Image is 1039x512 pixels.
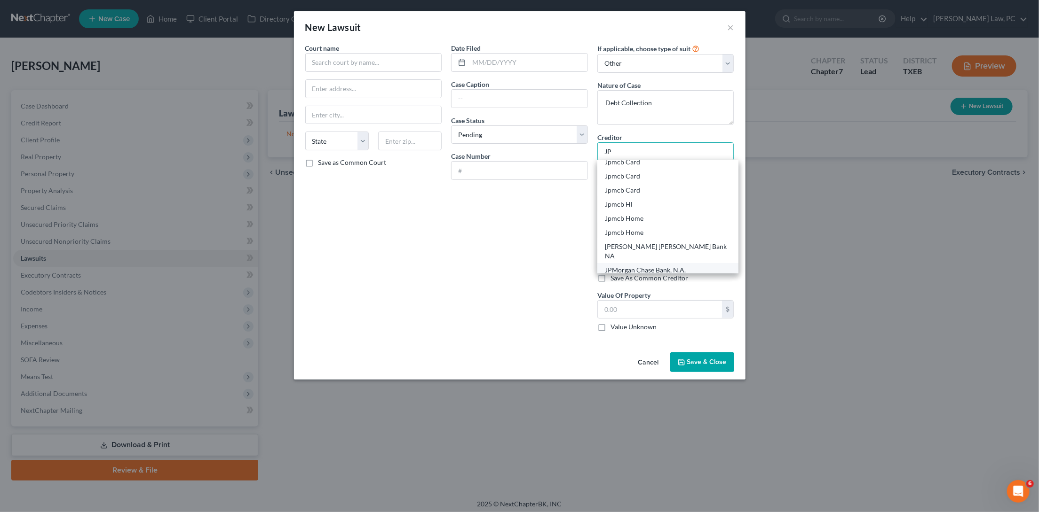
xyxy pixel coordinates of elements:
[605,242,731,261] div: [PERSON_NAME] [PERSON_NAME] Bank NA
[598,301,722,318] input: 0.00
[597,44,690,54] label: If applicable, choose type of suit
[327,22,361,33] span: Lawsuit
[1026,480,1034,488] span: 6
[597,133,622,141] span: Creditor
[670,352,734,372] button: Save & Close
[605,171,731,181] div: Jpmcb Card
[452,162,587,179] input: #
[451,43,481,53] label: Date Filed
[687,358,727,366] span: Save & Close
[451,151,491,161] label: Case Number
[597,142,734,161] input: Search creditor by name...
[605,157,731,167] div: Jpmcb Card
[597,290,650,300] label: Value Of Property
[631,353,666,372] button: Cancel
[451,79,489,89] label: Case Caption
[605,265,731,275] div: JPMorgan Chase Bank, N.A.
[378,132,442,150] input: Enter zip...
[605,186,731,195] div: Jpmcb Card
[728,22,734,33] button: ×
[318,158,387,167] label: Save as Common Court
[469,54,587,71] input: MM/DD/YYYY
[305,53,442,72] input: Search court by name...
[305,22,325,33] span: New
[605,214,731,223] div: Jpmcb Home
[605,200,731,209] div: Jpmcb Hl
[605,228,731,237] div: Jpmcb Home
[611,273,688,283] label: Save As Common Creditor
[597,80,641,90] label: Nature of Case
[1007,480,1030,503] iframe: Intercom live chat
[305,44,340,52] span: Court name
[451,116,484,124] span: Case Status
[452,90,587,108] input: --
[306,80,442,98] input: Enter address...
[306,106,442,124] input: Enter city...
[611,322,657,332] label: Value Unknown
[722,301,733,318] div: $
